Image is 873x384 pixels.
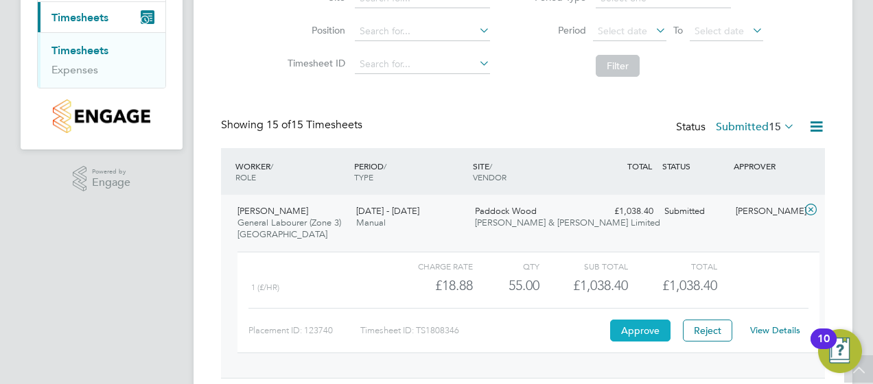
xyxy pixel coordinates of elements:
[237,217,341,240] span: General Labourer (Zone 3) [GEOGRAPHIC_DATA]
[351,154,469,189] div: PERIOD
[610,320,671,341] button: Approve
[730,154,802,178] div: APPROVER
[283,57,345,69] label: Timesheet ID
[37,99,166,133] a: Go to home page
[51,63,98,76] a: Expenses
[683,320,732,341] button: Reject
[818,329,862,373] button: Open Resource Center, 10 new notifications
[38,2,165,32] button: Timesheets
[270,160,273,171] span: /
[73,166,131,192] a: Powered byEngage
[266,118,291,132] span: 15 of
[716,120,795,134] label: Submitted
[662,277,717,293] span: £1,038.40
[248,320,360,341] div: Placement ID: 123740
[730,200,802,223] div: [PERSON_NAME]
[769,120,781,134] span: 15
[283,24,345,36] label: Position
[524,24,586,36] label: Period
[232,154,351,189] div: WORKER
[384,274,473,297] div: £18.88
[539,274,628,297] div: £1,038.40
[51,44,108,57] a: Timesheets
[817,339,830,357] div: 10
[676,118,798,137] div: Status
[237,205,308,217] span: [PERSON_NAME]
[596,55,640,77] button: Filter
[473,171,507,182] span: VENDOR
[473,258,539,274] div: QTY
[628,258,717,274] div: Total
[489,160,492,171] span: /
[360,320,607,341] div: Timesheet ID: TS1808346
[355,55,490,74] input: Search for...
[587,200,659,223] div: £1,038.40
[251,283,279,292] span: 1 (£/HR)
[598,25,647,37] span: Select date
[750,324,800,336] a: View Details
[659,154,730,178] div: STATUS
[92,177,130,189] span: Engage
[475,205,537,217] span: Paddock Wood
[384,160,386,171] span: /
[384,258,473,274] div: Charge rate
[539,258,628,274] div: Sub Total
[235,171,256,182] span: ROLE
[475,217,660,228] span: [PERSON_NAME] & [PERSON_NAME] Limited
[92,166,130,178] span: Powered by
[669,21,687,39] span: To
[356,205,419,217] span: [DATE] - [DATE]
[266,118,362,132] span: 15 Timesheets
[221,118,365,132] div: Showing
[695,25,744,37] span: Select date
[38,32,165,88] div: Timesheets
[469,154,588,189] div: SITE
[659,200,730,223] div: Submitted
[53,99,150,133] img: countryside-properties-logo-retina.png
[627,160,652,171] span: TOTAL
[51,11,108,24] span: Timesheets
[356,217,386,228] span: Manual
[355,22,490,41] input: Search for...
[354,171,373,182] span: TYPE
[473,274,539,297] div: 55.00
